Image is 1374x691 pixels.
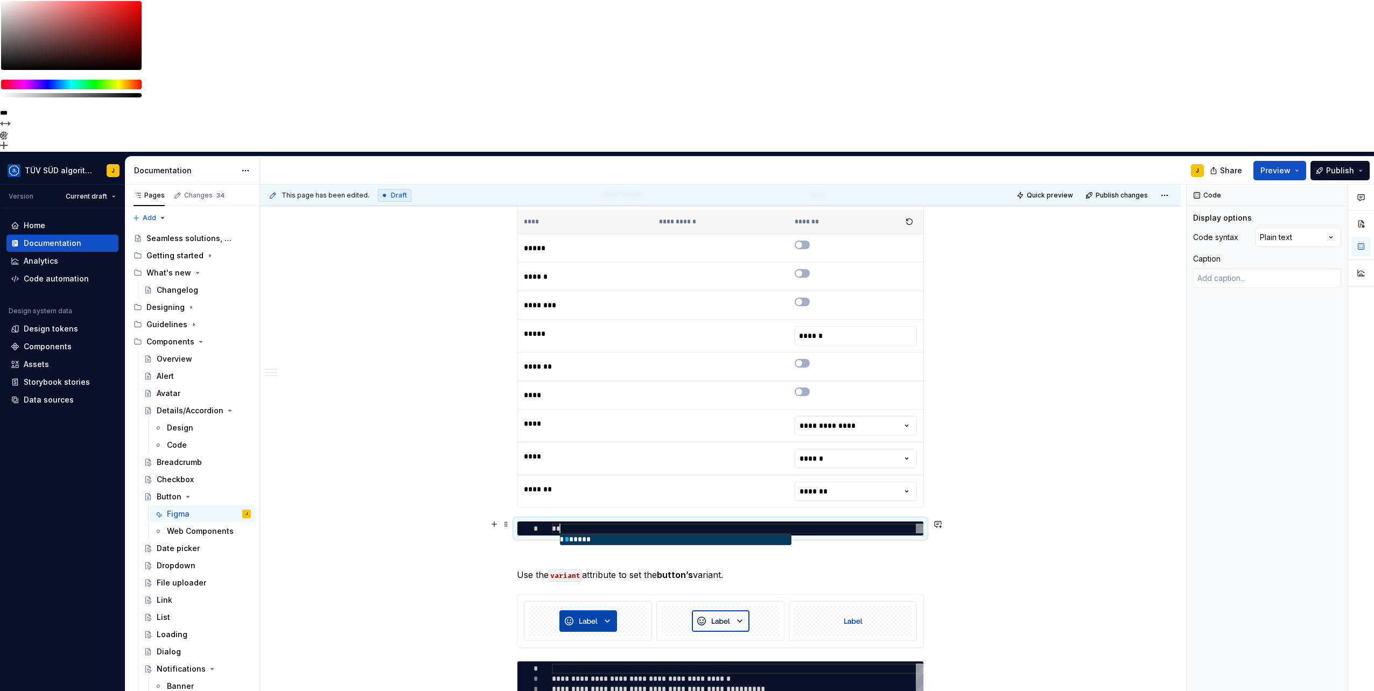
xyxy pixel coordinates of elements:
div: Date picker [157,543,200,554]
p: Use the attribute to set the variant. [517,568,924,581]
div: Data sources [24,394,74,405]
div: Web Components [167,526,234,537]
div: Details/Accordion [157,405,223,416]
button: Publish [1310,161,1370,180]
span: 34 [215,191,226,200]
div: Suggest [560,534,791,546]
img: 990451bc-794c-4bb9-8102-c976337d1631.png [8,164,20,177]
a: Link [139,591,255,609]
button: Quick preview [1013,188,1078,203]
div: Changelog [157,285,198,295]
div: Loading [157,629,187,640]
div: Changes [184,191,226,200]
div: Home [24,220,45,231]
a: Alert [139,368,255,385]
span: Publish [1326,165,1354,176]
div: Overview [157,354,192,364]
a: Loading [139,626,255,643]
span: Draft [391,191,407,200]
a: File uploader [139,574,255,591]
a: Seamless solutions, unified experiences. [129,230,255,247]
div: Code [167,440,187,450]
button: Add [129,210,170,225]
div: Components [129,333,255,350]
div: What's new [146,267,191,278]
div: Documentation [24,238,81,249]
div: Getting started [146,250,204,261]
button: Preview [1253,161,1306,180]
button: Current draft [61,189,121,204]
div: What's new [129,264,255,281]
div: Dropdown [157,560,195,571]
a: Data sources [6,391,118,408]
div: J [1196,166,1199,175]
div: Analytics [24,256,58,266]
span: Current draft [66,192,107,201]
div: Link [157,595,172,605]
a: Overview [139,350,255,368]
a: Button [139,488,255,505]
div: Figma [167,509,190,519]
strong: button’s [657,569,693,580]
div: Components [146,336,194,347]
button: TÜV SÜD algorithmJ [2,159,123,182]
div: Guidelines [146,319,187,330]
a: Avatar [139,385,255,402]
a: Design [150,419,255,436]
a: Home [6,217,118,234]
div: TÜV SÜD algorithm [25,165,94,176]
a: Details/Accordion [139,402,255,419]
div: Assets [24,359,49,370]
div: J [111,166,115,175]
a: Changelog [139,281,255,299]
a: Web Components [150,523,255,540]
span: Preview [1260,165,1291,176]
div: Designing [129,299,255,316]
a: Date picker [139,540,255,557]
a: Breadcrumb [139,454,255,471]
div: Guidelines [129,316,255,333]
a: FigmaJ [150,505,255,523]
a: List [139,609,255,626]
div: Getting started [129,247,255,264]
a: Design tokens [6,320,118,337]
div: Designing [146,302,185,313]
div: Design [167,422,193,433]
div: Button [157,491,181,502]
a: Checkbox [139,471,255,488]
a: Components [6,338,118,355]
div: Code automation [24,273,89,284]
a: Assets [6,356,118,373]
div: Design system data [9,307,72,315]
a: Code automation [6,270,118,287]
div: Design tokens [24,323,78,334]
a: Dialog [139,643,255,660]
div: Pages [134,191,165,200]
div: Alert [157,371,174,382]
a: Dropdown [139,557,255,574]
a: Notifications [139,660,255,678]
div: Button [560,534,791,545]
div: Dialog [157,646,181,657]
span: Share [1220,165,1242,176]
a: Storybook stories [6,373,118,391]
span: This page has been edited. [282,191,369,200]
span: Publish changes [1096,191,1148,200]
div: Version [9,192,33,201]
div: Display options [1193,213,1252,223]
span: Add [143,214,156,222]
a: Documentation [6,235,118,252]
div: File uploader [157,577,206,588]
div: J [246,509,248,519]
span: Quick preview [1027,191,1073,200]
div: Documentation [134,165,236,176]
a: Code [150,436,255,454]
div: Code syntax [1193,232,1238,243]
div: Breadcrumb [157,457,202,468]
button: Publish changes [1082,188,1153,203]
div: Storybook stories [24,377,90,387]
div: Checkbox [157,474,194,485]
a: Analytics [6,252,118,270]
button: Share [1204,161,1249,180]
div: Notifications [157,664,206,674]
